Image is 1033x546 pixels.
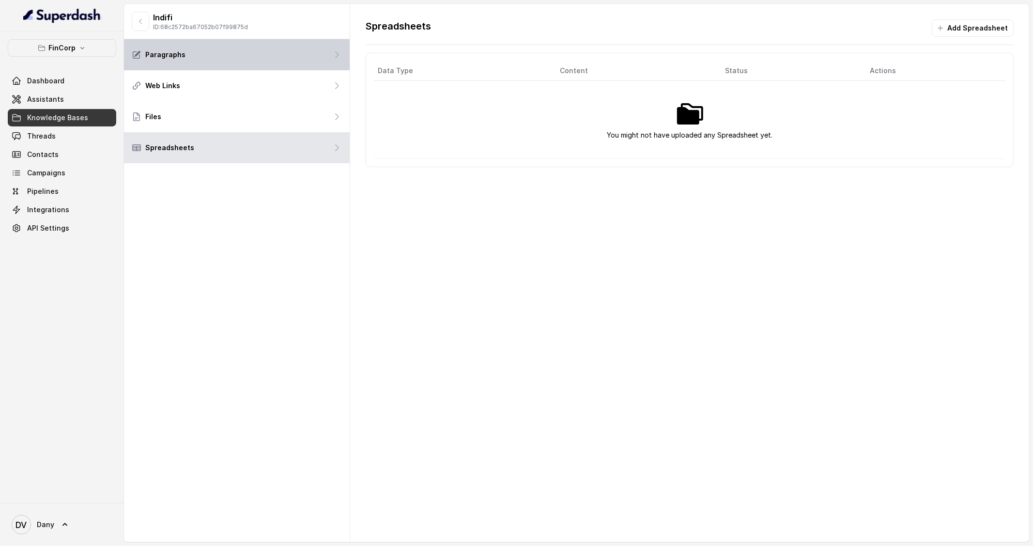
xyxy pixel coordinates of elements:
[674,98,705,129] img: No files
[27,131,56,141] span: Threads
[8,164,116,182] a: Campaigns
[374,61,552,81] th: Data Type
[27,94,64,104] span: Assistants
[366,19,431,37] p: Spreadsheets
[8,109,116,126] a: Knowledge Bases
[862,61,1005,81] th: Actions
[145,112,161,122] p: Files
[8,219,116,237] a: API Settings
[16,520,27,530] text: DV
[932,19,1014,37] button: Add Spreadsheet
[8,39,116,57] button: FinCorp
[8,72,116,90] a: Dashboard
[8,127,116,145] a: Threads
[23,8,101,23] img: light.svg
[37,520,54,530] span: Dany
[27,113,88,123] span: Knowledge Bases
[717,61,862,81] th: Status
[27,187,59,196] span: Pipelines
[153,23,248,31] p: ID: 68c2572ba67052b07f99875d
[8,183,116,200] a: Pipelines
[153,12,248,23] p: Indifi
[607,129,772,141] p: You might not have uploaded any Spreadsheet yet.
[8,146,116,163] a: Contacts
[27,150,59,159] span: Contacts
[145,143,194,153] p: Spreadsheets
[27,205,69,215] span: Integrations
[8,511,116,538] a: Dany
[8,91,116,108] a: Assistants
[145,50,185,60] p: Paragraphs
[552,61,717,81] th: Content
[145,81,180,91] p: Web Links
[27,76,64,86] span: Dashboard
[8,201,116,218] a: Integrations
[27,168,65,178] span: Campaigns
[27,223,69,233] span: API Settings
[48,42,76,54] p: FinCorp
